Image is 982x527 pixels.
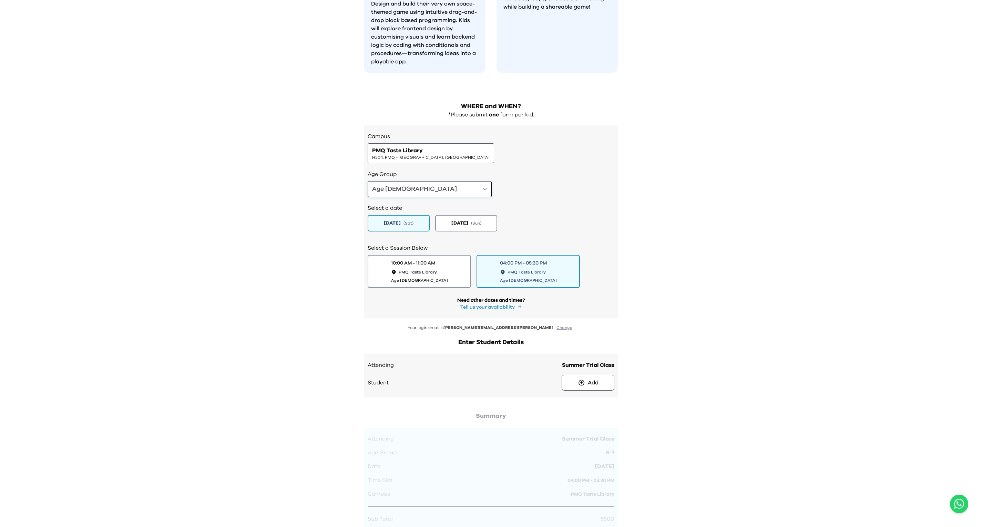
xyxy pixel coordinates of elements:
[443,325,553,330] span: [PERSON_NAME][EMAIL_ADDRESS][PERSON_NAME]
[364,338,618,347] h2: Enter Student Details
[384,220,401,227] span: [DATE]
[368,361,394,369] span: Attending
[477,255,580,288] button: 04:00 PM - 05:30 PMPMQ Taste LibraryAge [DEMOGRAPHIC_DATA]
[554,325,574,331] button: Change
[364,111,618,118] div: *Please submit form per kid.
[391,278,448,283] span: Age [DEMOGRAPHIC_DATA]
[399,269,437,275] span: PMQ Taste Library
[460,304,522,311] button: Tell us your availability
[364,102,618,111] h2: WHERE and WHEN?
[368,379,389,387] span: Student
[368,204,614,212] h2: Select a date
[435,215,497,231] button: [DATE](Sun)
[500,278,557,283] span: Age [DEMOGRAPHIC_DATA]
[368,255,471,288] button: 10:00 AM - 11:00 AMPMQ Taste LibraryAge [DEMOGRAPHIC_DATA]
[489,111,499,118] p: one
[508,269,546,275] span: PMQ Taste Library
[368,181,492,197] button: Age [DEMOGRAPHIC_DATA]
[368,215,430,231] button: [DATE](Sat)
[950,495,968,513] a: Chat with us on WhatsApp
[368,244,614,252] h2: Select a Session Below
[500,260,547,267] div: 04:00 PM - 05:30 PM
[588,379,599,387] div: Add
[391,260,435,267] div: 10:00 AM - 11:00 AM
[372,155,490,160] span: H504, PMQ - [GEOGRAPHIC_DATA], [GEOGRAPHIC_DATA]
[368,170,614,178] h3: Age Group
[451,220,468,227] span: [DATE]
[368,132,614,141] h3: Campus
[372,146,423,155] span: PMQ Taste Library
[457,297,525,304] div: Need other dates and times?
[471,220,481,226] span: ( Sun )
[562,375,614,391] button: Add
[562,361,614,369] span: Summer Trial Class
[372,184,457,194] div: Age [DEMOGRAPHIC_DATA]
[403,220,413,226] span: ( Sat )
[364,325,618,331] p: Your login email is
[950,495,968,513] button: Open WhatsApp chat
